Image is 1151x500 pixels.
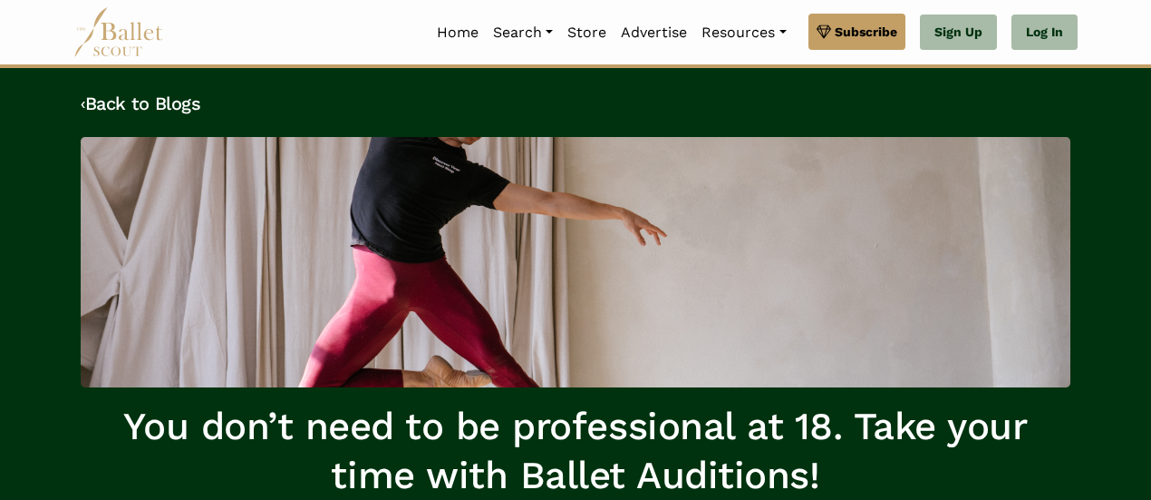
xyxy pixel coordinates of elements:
[808,14,905,50] a: Subscribe
[920,15,997,51] a: Sign Up
[835,22,897,42] span: Subscribe
[81,92,85,114] code: ‹
[614,14,694,52] a: Advertise
[430,14,486,52] a: Home
[81,137,1070,387] img: header_image.img
[694,14,793,52] a: Resources
[1011,15,1078,51] a: Log In
[81,93,200,114] a: ‹Back to Blogs
[560,14,614,52] a: Store
[817,22,831,42] img: gem.svg
[486,14,560,52] a: Search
